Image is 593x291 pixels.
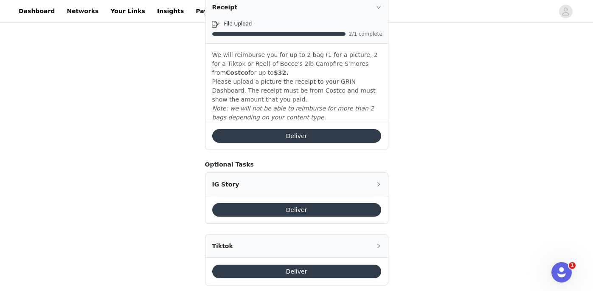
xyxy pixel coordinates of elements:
[226,69,248,76] strong: Costco
[191,2,228,21] a: Payouts
[14,2,60,21] a: Dashboard
[212,203,381,217] button: Deliver
[212,105,374,121] em: Note: we will not be able to reimburse for more than 2 bags depending on your content type.
[152,2,189,21] a: Insights
[562,5,570,18] div: avatar
[205,234,388,257] div: icon: rightTiktok
[551,262,572,283] iframe: Intercom live chat
[274,69,289,76] strong: $32.
[212,77,381,104] p: Please upload a picture the receipt to your GRIN Dashboard. The receipt must be from Costco and m...
[224,21,252,27] span: File Upload
[376,5,381,10] i: icon: right
[205,160,388,169] h4: Optional Tasks
[349,31,383,37] span: 2/1 complete
[212,129,381,143] button: Deliver
[376,182,381,187] i: icon: right
[212,265,381,278] button: Deliver
[376,243,381,249] i: icon: right
[569,262,576,269] span: 1
[205,173,388,196] div: icon: rightIG Story
[62,2,104,21] a: Networks
[105,2,150,21] a: Your Links
[212,51,381,77] p: We will reimburse you for up to 2 bag (1 for a picture, 2 for a Tiktok or Reel) of Bocce's 2lb Ca...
